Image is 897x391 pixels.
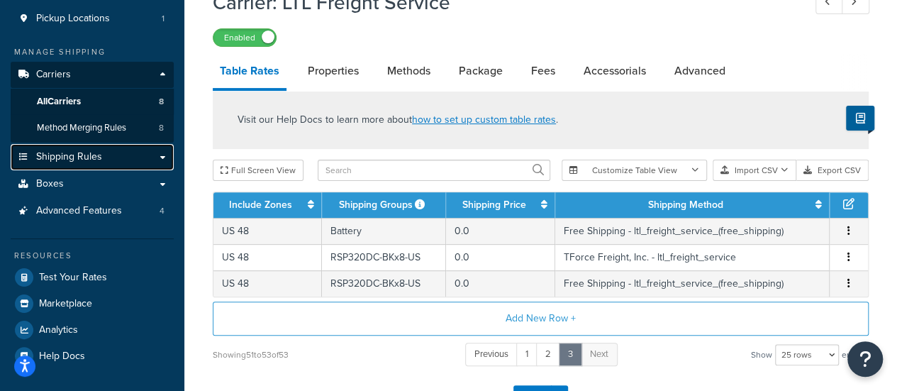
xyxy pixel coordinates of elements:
a: Advanced [667,54,732,88]
a: Test Your Rates [11,265,174,290]
a: 3 [559,343,582,366]
button: Add New Row + [213,302,869,336]
th: Shipping Groups [322,192,447,218]
td: RSP320DC-BKx8-US [322,244,447,270]
span: 8 [159,96,164,108]
div: Resources [11,250,174,262]
li: Pickup Locations [11,6,174,32]
span: Analytics [39,324,78,336]
a: Advanced Features4 [11,198,174,224]
a: 1 [516,343,537,366]
div: Manage Shipping [11,46,174,58]
li: Advanced Features [11,198,174,224]
span: 8 [159,122,164,134]
span: Advanced Features [36,205,122,217]
span: Show [751,345,772,365]
td: US 48 [213,218,322,244]
a: 2 [536,343,560,366]
a: Fees [524,54,562,88]
label: Enabled [213,29,276,46]
a: Boxes [11,171,174,197]
a: Shipping Rules [11,144,174,170]
span: 1 [162,13,165,25]
a: Accessorials [576,54,653,88]
div: Showing 51 to 53 of 53 [213,345,289,365]
span: Help Docs [39,351,85,363]
a: Methods [380,54,438,88]
li: Carriers [11,62,174,143]
button: Open Resource Center [847,341,883,377]
p: Visit our Help Docs to learn more about . [238,112,558,128]
a: how to set up custom table rates [412,112,556,127]
a: Marketplace [11,291,174,316]
span: Next [590,347,608,360]
button: Import CSV [713,160,796,181]
button: Show Help Docs [846,106,874,131]
a: Previous [465,343,518,366]
span: Marketplace [39,298,92,310]
a: Properties [301,54,366,88]
td: 0.0 [446,270,555,297]
a: Analytics [11,317,174,343]
td: Free Shipping - ltl_freight_service_(free_shipping) [555,270,830,297]
a: Carriers [11,62,174,88]
a: Pickup Locations1 [11,6,174,32]
span: Pickup Locations [36,13,110,25]
td: RSP320DC-BKx8-US [322,270,447,297]
a: Include Zones [229,197,292,212]
span: Method Merging Rules [37,122,126,134]
a: Package [452,54,510,88]
span: Test Your Rates [39,272,107,284]
td: TForce Freight, Inc. - ltl_freight_service [555,244,830,270]
span: Previous [474,347,508,360]
input: Search [318,160,550,181]
td: 0.0 [446,218,555,244]
button: Customize Table View [562,160,707,181]
a: Shipping Price [462,197,526,212]
button: Export CSV [796,160,869,181]
li: Method Merging Rules [11,115,174,141]
a: AllCarriers8 [11,89,174,115]
a: Next [581,343,618,366]
td: Battery [322,218,447,244]
a: Shipping Method [648,197,723,212]
span: entries [842,345,869,365]
button: Full Screen View [213,160,303,181]
td: 0.0 [446,244,555,270]
a: Method Merging Rules8 [11,115,174,141]
span: Shipping Rules [36,151,102,163]
span: Boxes [36,178,64,190]
a: Help Docs [11,343,174,369]
a: Table Rates [213,54,286,91]
span: All Carriers [37,96,81,108]
td: US 48 [213,244,322,270]
span: Carriers [36,69,71,81]
span: 4 [160,205,165,217]
td: Free Shipping - ltl_freight_service_(free_shipping) [555,218,830,244]
td: US 48 [213,270,322,297]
